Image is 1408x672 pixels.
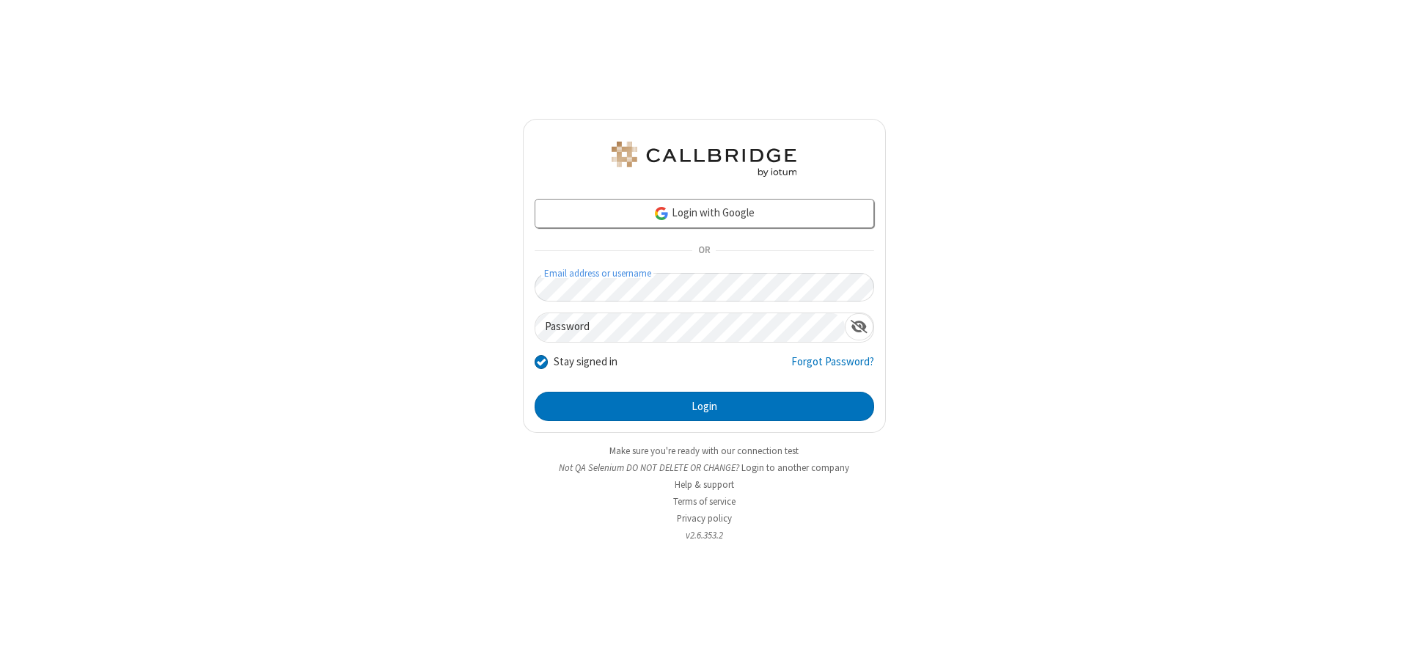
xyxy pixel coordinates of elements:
input: Email address or username [535,273,874,302]
a: Login with Google [535,199,874,228]
a: Make sure you're ready with our connection test [609,445,799,457]
a: Forgot Password? [791,354,874,381]
li: v2.6.353.2 [523,528,886,542]
a: Privacy policy [677,512,732,525]
span: OR [692,241,716,261]
img: QA Selenium DO NOT DELETE OR CHANGE [609,142,799,177]
li: Not QA Selenium DO NOT DELETE OR CHANGE? [523,461,886,475]
button: Login [535,392,874,421]
img: google-icon.png [653,205,670,222]
label: Stay signed in [554,354,617,370]
a: Terms of service [673,495,736,508]
a: Help & support [675,478,734,491]
div: Show password [845,313,873,340]
button: Login to another company [741,461,849,475]
input: Password [535,313,845,342]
